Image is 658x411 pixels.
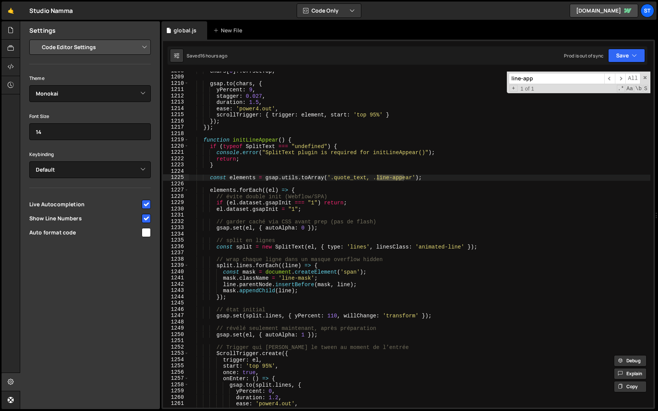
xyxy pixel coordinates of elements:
[163,143,189,150] div: 1220
[29,201,141,208] span: Live Autocompletion
[297,4,361,18] button: Code Only
[163,225,189,231] div: 1233
[29,215,141,222] span: Show Line Numbers
[163,181,189,187] div: 1226
[614,355,647,366] button: Debug
[570,4,638,18] a: [DOMAIN_NAME]
[625,73,640,84] span: Alt-Enter
[163,168,189,175] div: 1224
[634,85,642,92] span: Whole Word Search
[163,162,189,168] div: 1223
[163,369,189,376] div: 1256
[509,73,604,84] input: Search for
[163,99,189,105] div: 1213
[163,300,189,306] div: 1245
[163,244,189,250] div: 1236
[163,375,189,382] div: 1257
[174,27,196,34] div: global.js
[163,331,189,338] div: 1250
[608,49,645,62] button: Save
[163,187,189,193] div: 1227
[29,229,141,236] span: Auto format code
[163,193,189,200] div: 1228
[163,287,189,294] div: 1243
[617,85,625,92] span: RegExp Search
[163,363,189,369] div: 1255
[163,262,189,269] div: 1239
[29,6,73,15] div: Studio Namma
[163,206,189,212] div: 1230
[29,151,54,158] label: Keybinding
[163,86,189,93] div: 1211
[163,250,189,256] div: 1237
[640,4,654,18] a: St
[163,156,189,162] div: 1222
[163,174,189,181] div: 1225
[163,357,189,363] div: 1254
[163,325,189,331] div: 1249
[604,73,615,84] span: ​
[200,53,227,59] div: 16 hours ago
[29,75,45,82] label: Theme
[163,256,189,263] div: 1238
[163,131,189,137] div: 1218
[163,105,189,112] div: 1214
[163,344,189,350] div: 1252
[163,350,189,357] div: 1253
[163,212,189,218] div: 1231
[163,294,189,300] div: 1244
[163,394,189,401] div: 1260
[163,93,189,99] div: 1212
[163,312,189,319] div: 1247
[163,199,189,206] div: 1229
[163,237,189,244] div: 1235
[614,368,647,379] button: Explain
[163,124,189,131] div: 1217
[615,73,626,84] span: ​
[213,27,245,34] div: New File
[626,85,634,92] span: CaseSensitive Search
[163,400,189,407] div: 1261
[163,118,189,124] div: 1216
[509,85,517,92] span: Toggle Replace mode
[163,80,189,87] div: 1210
[517,86,537,92] span: 1 of 1
[187,53,227,59] div: Saved
[163,231,189,237] div: 1234
[163,275,189,281] div: 1241
[163,137,189,143] div: 1219
[163,319,189,325] div: 1248
[163,382,189,388] div: 1258
[163,74,189,80] div: 1209
[29,113,49,120] label: Font Size
[2,2,20,20] a: 🤙
[29,26,56,35] h2: Settings
[564,53,604,59] div: Prod is out of sync
[163,269,189,275] div: 1240
[163,218,189,225] div: 1232
[163,112,189,118] div: 1215
[614,381,647,392] button: Copy
[163,149,189,156] div: 1221
[163,306,189,313] div: 1246
[163,388,189,394] div: 1259
[163,338,189,344] div: 1251
[643,85,648,92] span: Search In Selection
[163,281,189,288] div: 1242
